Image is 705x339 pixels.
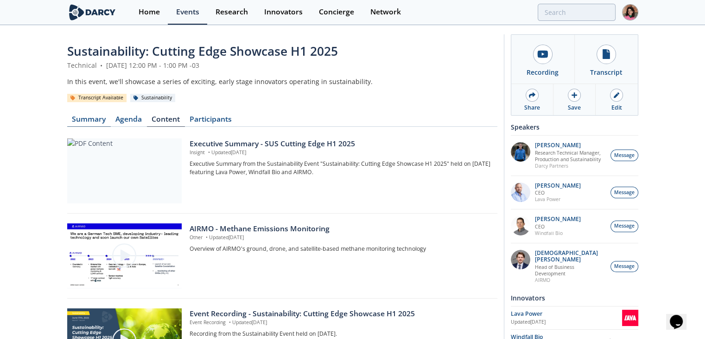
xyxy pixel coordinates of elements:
p: Research Technical Manager, Production and Sustainability [535,150,605,163]
div: Executive Summary - SUS Cutting Edge H1 2025 [190,138,490,150]
span: Message [614,189,635,196]
img: 4909896d-541b-4dc7-ac8f-13cfd6dd5a47 [511,250,530,269]
div: Research [216,8,248,16]
div: Transcript [590,67,622,77]
img: logo-wide.svg [67,4,118,20]
p: Overview of AIRMO's ground, drone, and satellite-based methane monitoring technology [190,245,490,253]
a: Agenda [111,116,147,127]
div: In this event, we'll showcase a series of exciting, early stage innovators operating in sustainab... [67,77,497,86]
div: Home [139,8,160,16]
div: Event Recording - Sustainability: Cutting Edge Showcase H1 2025 [190,308,490,319]
p: Insight Updated [DATE] [190,149,490,156]
a: Participants [185,116,237,127]
span: Sustainability: Cutting Edge Showcase H1 2025 [67,43,338,59]
div: Edit [611,104,622,112]
span: • [99,61,104,70]
div: Save [568,104,581,112]
div: Innovators [511,290,638,306]
img: Video Content [67,223,182,288]
div: Updated [DATE] [511,319,622,326]
a: Edit [596,84,637,115]
p: Recording from the Sustainability Event held on [DATE]. [190,330,490,338]
img: 0319e839-ac68-4c64-bc1f-0173452ee3ea [511,183,530,202]
p: AIRMO [535,277,605,283]
div: Transcript Available [67,94,127,102]
div: Network [370,8,401,16]
p: Darcy Partners [535,163,605,169]
input: Advanced Search [538,4,616,21]
div: Innovators [264,8,303,16]
img: Profile [622,4,638,20]
p: CEO [535,189,581,196]
div: Sustainability [130,94,176,102]
a: Summary [67,116,111,127]
p: Other Updated [DATE] [190,234,490,241]
div: Technical [DATE] 12:00 PM - 1:00 PM -03 [67,60,497,70]
a: Recording [511,35,575,84]
img: 6c335542-219a-4db2-9fdb-3c5829b127e3 [511,142,530,162]
p: Lava Power [535,196,581,202]
div: Recording [527,67,559,77]
img: c835c587-941e-4dd6-bf9c-a01ba9c806db [511,216,530,235]
a: Content [147,116,185,127]
button: Message [610,221,638,232]
div: AIRMO - Methane Emissions Monitoring [190,223,490,235]
span: Message [614,263,635,270]
p: CEO [535,223,581,230]
div: Concierge [319,8,354,16]
button: Message [610,187,638,198]
button: Message [610,261,638,273]
button: Message [610,150,638,161]
a: Transcript [574,35,638,84]
iframe: chat widget [666,302,696,330]
a: Video Content AIRMO - Methane Emissions Monitoring Other •Updated[DATE] Overview of AIRMO's groun... [67,223,497,288]
span: Message [614,152,635,159]
div: Share [524,104,540,112]
p: [PERSON_NAME] [535,142,605,149]
span: • [204,234,209,241]
p: [PERSON_NAME] [535,183,581,189]
a: PDF Content Executive Summary - SUS Cutting Edge H1 2025 Insight •Updated[DATE] Executive Summary... [67,138,497,203]
p: [DEMOGRAPHIC_DATA][PERSON_NAME] [535,250,605,263]
img: play-chapters-gray.svg [111,242,137,268]
span: • [206,149,211,156]
p: Executive Summary from the Sustainability Event "Sustainability: Cutting Edge Showcase H1 2025" h... [190,160,490,177]
p: Windfall Bio [535,230,581,236]
a: Lava Power Updated[DATE] Lava Power [511,310,638,326]
div: Events [176,8,199,16]
div: Speakers [511,119,638,135]
p: [PERSON_NAME] [535,216,581,222]
p: Head of Business Development [535,264,605,277]
span: Message [614,222,635,230]
img: Lava Power [622,310,638,326]
div: Lava Power [511,310,622,318]
span: • [227,319,232,326]
p: Event Recording Updated [DATE] [190,319,490,326]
